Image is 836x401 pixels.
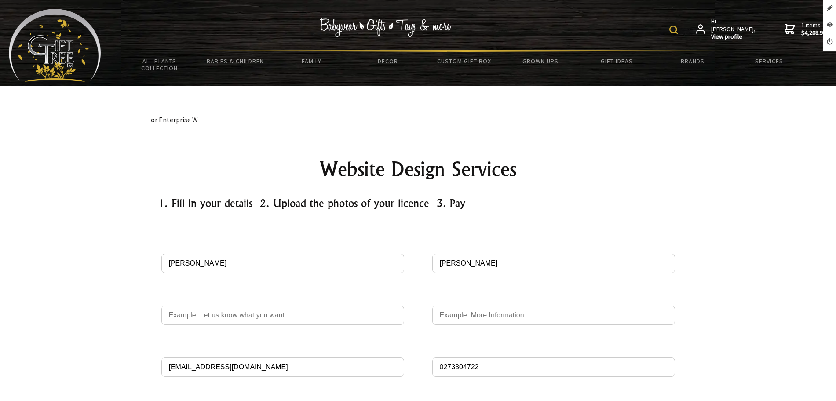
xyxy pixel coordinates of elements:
[711,18,756,41] span: Hi [PERSON_NAME],
[158,159,679,180] h1: Website Design Services
[432,339,675,354] span: Phone
[432,357,675,377] input: Phone
[161,235,404,250] span: Full Name
[785,18,826,41] a: 1 items$4,208.99
[432,287,675,302] span: Language of Driver's Licence
[274,52,350,70] a: Family
[578,52,654,70] a: Gift Ideas
[502,52,578,70] a: Grown Ups
[158,196,679,210] h3: 1. Fill in your details 2. Upload the photos of your licence 3. Pay
[655,52,731,70] a: Brands
[197,52,274,70] a: Babies & Children
[669,26,678,34] img: product search
[161,254,404,273] input: Full Name
[731,52,807,70] a: Services
[696,18,756,41] a: Hi [PERSON_NAME],View profile
[801,29,826,37] strong: $4,208.99
[161,306,404,325] input: Country of Driver's Licence
[432,306,675,325] input: Language of Driver's Licence
[9,9,101,82] img: Babyware - Gifts - Toys and more...
[350,52,426,70] a: Decor
[426,52,502,70] a: Custom Gift Box
[161,357,404,377] input: Email Address
[319,18,451,37] img: Babywear - Gifts - Toys & more
[121,52,197,77] a: All Plants Collection
[801,21,826,37] span: 1 items
[161,287,404,302] span: Country of Driver's Licence
[711,33,756,41] strong: View profile
[161,339,404,354] span: Email Address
